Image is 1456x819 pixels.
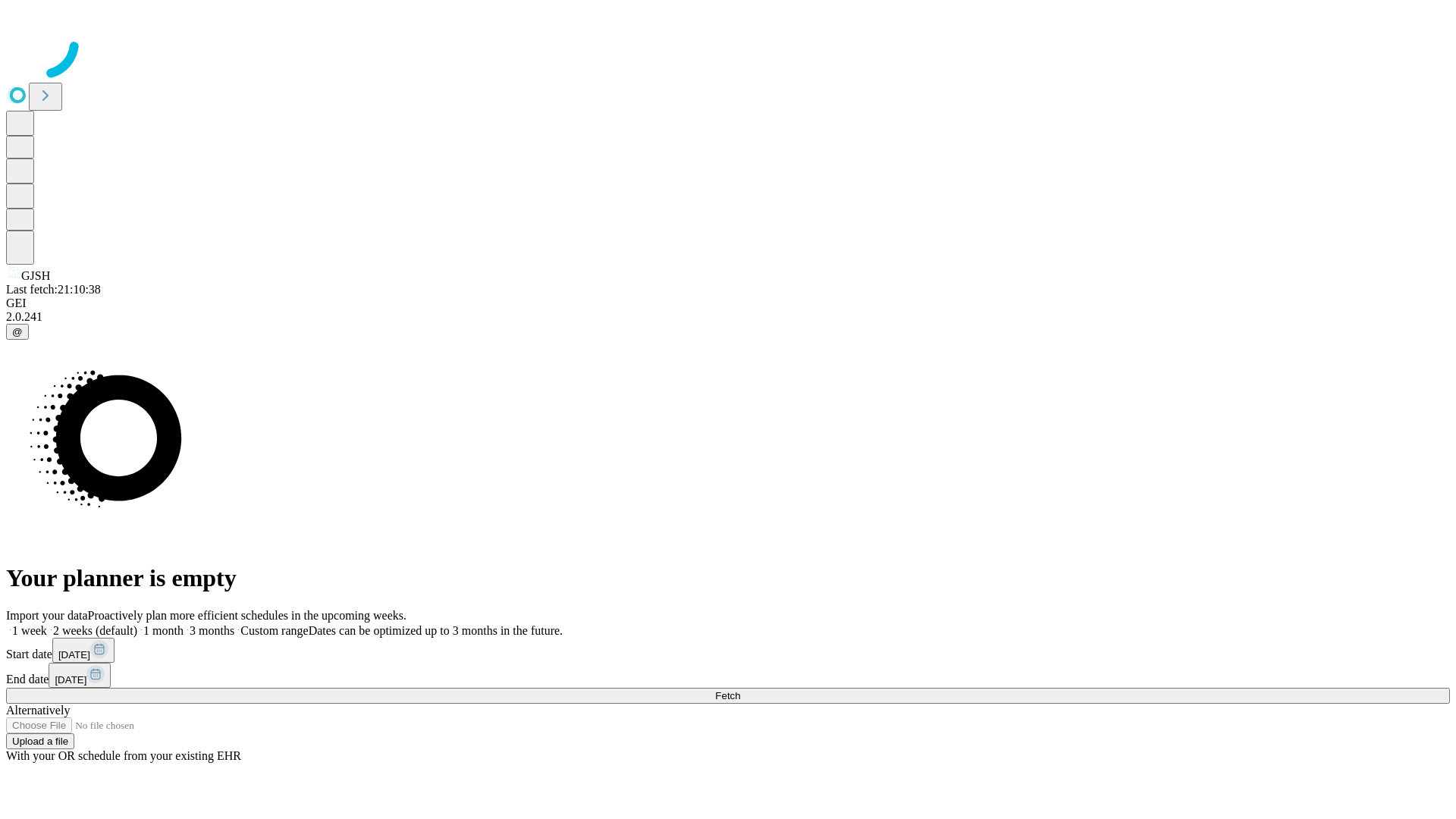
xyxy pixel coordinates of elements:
[6,310,1450,324] div: 2.0.241
[240,624,308,637] span: Custom range
[21,269,50,282] span: GJSH
[58,649,90,661] span: [DATE]
[49,663,111,688] button: [DATE]
[53,624,137,637] span: 2 weeks (default)
[12,326,23,337] span: @
[6,704,70,717] span: Alternatively
[6,297,1450,310] div: GEI
[190,624,234,637] span: 3 months
[6,283,101,296] span: Last fetch: 21:10:38
[309,624,563,637] span: Dates can be optimized up to 3 months in the future.
[6,749,241,762] span: With your OR schedule from your existing EHR
[6,638,1450,663] div: Start date
[143,624,184,637] span: 1 month
[6,663,1450,688] div: End date
[55,674,86,686] span: [DATE]
[6,564,1450,592] h1: Your planner is empty
[6,733,74,749] button: Upload a file
[715,690,740,701] span: Fetch
[6,688,1450,704] button: Fetch
[88,609,406,622] span: Proactively plan more efficient schedules in the upcoming weeks.
[52,638,115,663] button: [DATE]
[12,624,47,637] span: 1 week
[6,324,29,340] button: @
[6,609,88,622] span: Import your data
